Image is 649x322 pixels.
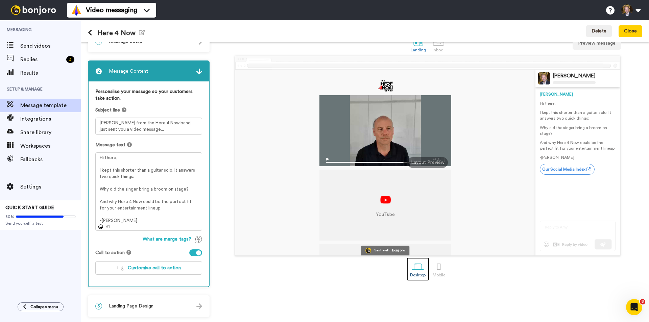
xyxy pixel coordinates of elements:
div: Inbox [433,48,444,52]
img: Profile Image [538,72,550,84]
div: [PERSON_NAME] [540,92,616,97]
span: Message template [20,101,81,109]
img: bj-logo-header-white.svg [8,5,59,15]
span: Integrations [20,115,81,123]
span: Workspaces [20,142,81,150]
iframe: Intercom live chat [626,299,642,315]
span: Call to action [95,249,125,256]
div: Mobile [433,273,445,277]
span: Message text [95,142,125,148]
img: player-controls-full.svg [319,154,451,166]
span: Subject line [95,107,120,114]
div: [PERSON_NAME] [553,73,596,79]
img: 746ae324-3557-4b54-bd27-16de213c7d5b [377,80,393,92]
p: Why did the singer bring a broom on stage? [540,125,616,137]
a: Inbox [429,32,448,56]
div: 3 [66,56,74,63]
button: Preview message [573,38,621,50]
span: Results [20,69,81,77]
div: bonjoro [392,249,405,252]
a: Mobile [429,257,449,281]
img: arrow.svg [196,303,202,309]
span: Send videos [20,42,81,50]
p: Hi there, [540,101,616,106]
textarea: Hi there, I kept this shorter than a guitar solo. It answers two quick things: Why did the singer... [95,152,202,231]
p: YouTube [376,211,395,218]
p: And why Here 4 Now could be the perfect fit for your entertainment lineup. [540,140,616,151]
a: Landing [407,32,429,56]
span: Fallbacks [20,155,81,164]
span: Customise call to action [128,266,181,270]
button: Customise call to action [95,261,202,275]
span: Landing Page Design [109,303,153,309]
span: QUICK START GUIDE [5,205,54,210]
span: Message Content [109,68,148,75]
img: vm-color.svg [71,5,82,16]
a: Our Social Media Index [540,164,595,175]
span: 80% [5,214,14,219]
p: -[PERSON_NAME] [540,155,616,160]
span: 8 [640,299,645,304]
span: 3 [95,303,102,309]
img: reply-preview.svg [540,221,616,251]
span: What are merge tags? [143,236,191,243]
span: Video messaging [86,5,137,15]
h1: Here 4 Now [88,29,145,37]
div: Landing [411,48,426,52]
span: Collapse menu [30,304,58,309]
img: Bonjoro Logo [365,248,371,253]
div: Desktop [410,273,426,277]
p: I kept this shorter than a guitar solo. It answers two quick things: [540,110,616,121]
button: Close [619,25,642,38]
span: Send yourself a test [5,221,76,226]
div: Sent with [374,249,390,252]
span: 2 [95,68,102,75]
label: Personalise your message so your customers take action. [95,88,202,102]
img: arrow.svg [196,69,202,74]
span: Replies [20,55,64,64]
button: Delete [586,25,612,38]
span: Settings [20,183,81,191]
textarea: [PERSON_NAME] from the Here 4 Now band just sent you a video message... [95,118,202,135]
span: Share library [20,128,81,137]
img: customiseCTA.svg [117,266,124,271]
img: youtube.svg [380,196,391,204]
a: Desktop [407,257,429,281]
div: 3Landing Page Design [88,295,210,317]
div: Layout Preview [407,157,448,168]
button: Collapse menu [18,302,64,311]
img: TagTips.svg [195,236,202,243]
